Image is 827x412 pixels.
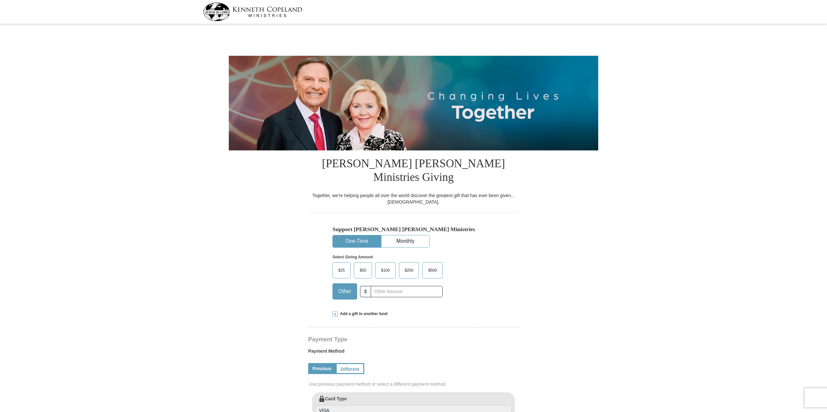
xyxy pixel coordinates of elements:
[332,255,373,259] strong: Select Giving Amount
[402,265,417,275] span: $250
[338,311,388,317] span: Add a gift to another fund
[381,235,429,247] button: Monthly
[332,226,495,233] h5: Support [PERSON_NAME] [PERSON_NAME] Ministries
[335,287,355,296] span: Other
[308,150,519,192] h1: [PERSON_NAME] [PERSON_NAME] Ministries Giving
[378,265,393,275] span: $100
[203,3,302,21] img: kcm-header-logo.svg
[308,192,519,205] div: Together, we're helping people all over the world discover the greatest gift that has ever been g...
[360,286,371,297] span: $
[371,286,443,297] input: Other Amount
[309,381,519,387] span: Use previous payment method or select a different payment method.
[335,265,348,275] span: $25
[333,235,381,247] button: One-Time
[308,348,519,358] label: Payment Method
[425,265,440,275] span: $500
[308,363,336,374] a: Previous
[308,337,519,342] h4: Payment Type
[336,363,364,374] a: Different
[356,265,369,275] span: $50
